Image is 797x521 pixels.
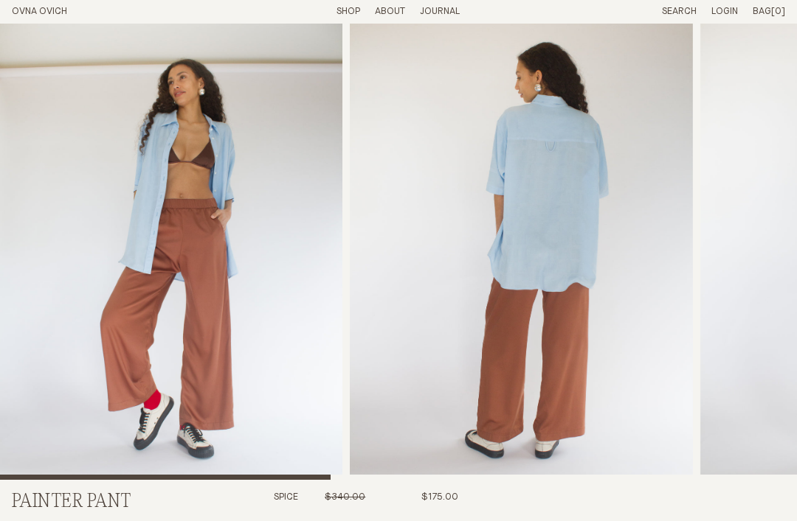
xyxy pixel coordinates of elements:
a: Journal [420,7,460,16]
div: 2 / 5 [350,24,692,480]
img: Painter Pant [350,24,692,480]
span: $175.00 [421,492,458,502]
a: Login [711,7,738,16]
a: Home [12,7,67,16]
h2: Painter Pant [12,492,196,513]
a: Shop [337,7,360,16]
summary: About [375,6,405,18]
span: Bag [753,7,771,16]
span: [0] [771,7,785,16]
a: Search [662,7,697,16]
span: $340.00 [325,492,365,502]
